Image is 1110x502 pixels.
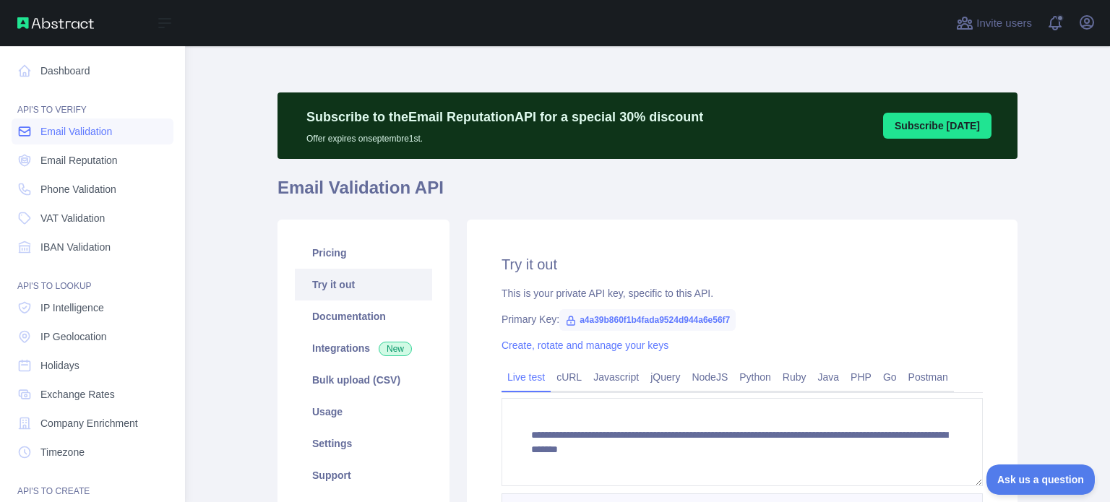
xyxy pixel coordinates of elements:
a: Phone Validation [12,176,173,202]
p: Subscribe to the Email Reputation API for a special 30 % discount [306,107,703,127]
h1: Email Validation API [277,176,1017,211]
span: Holidays [40,358,79,373]
a: Usage [295,396,432,428]
span: IBAN Validation [40,240,111,254]
a: Pricing [295,237,432,269]
a: Python [733,365,777,389]
div: API'S TO VERIFY [12,87,173,116]
a: Java [812,365,846,389]
a: Email Validation [12,118,173,144]
span: a4a39b860f1b4fada9524d944a6e56f7 [559,309,736,331]
a: cURL [551,365,588,389]
a: Dashboard [12,58,173,84]
a: Javascript [588,365,645,389]
a: Postman [903,365,954,389]
h2: Try it out [502,254,983,274]
a: Settings [295,428,432,459]
div: Primary Key: [502,312,983,326]
p: Offer expires on septembre 1st. [306,127,703,144]
button: Invite users [953,12,1035,35]
a: jQuery [645,365,686,389]
a: NodeJS [686,365,733,389]
a: Documentation [295,300,432,332]
a: Try it out [295,269,432,300]
div: API'S TO CREATE [12,468,173,497]
iframe: Toggle Customer Support [986,464,1096,495]
a: Company Enrichment [12,410,173,436]
div: API'S TO LOOKUP [12,263,173,292]
span: New [379,342,412,356]
button: Subscribe [DATE] [883,113,991,139]
a: Email Reputation [12,147,173,173]
a: IBAN Validation [12,234,173,260]
span: IP Geolocation [40,329,107,344]
a: Integrations New [295,332,432,364]
span: Exchange Rates [40,387,115,402]
span: IP Intelligence [40,300,104,315]
a: Timezone [12,439,173,465]
span: Email Reputation [40,153,118,168]
span: Company Enrichment [40,416,138,430]
a: Live test [502,365,551,389]
a: IP Geolocation [12,324,173,350]
span: Invite users [976,15,1032,32]
a: Create, rotate and manage your keys [502,339,668,351]
a: Exchange Rates [12,381,173,407]
a: Support [295,459,432,491]
a: Bulk upload (CSV) [295,364,432,396]
span: Email Validation [40,124,112,139]
span: VAT Validation [40,211,105,225]
span: Timezone [40,445,85,459]
a: IP Intelligence [12,295,173,321]
a: VAT Validation [12,205,173,231]
a: PHP [845,365,877,389]
a: Holidays [12,352,173,378]
a: Ruby [777,365,812,389]
a: Go [877,365,903,389]
div: This is your private API key, specific to this API. [502,286,983,300]
img: Abstract API [17,17,94,29]
span: Phone Validation [40,182,116,196]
